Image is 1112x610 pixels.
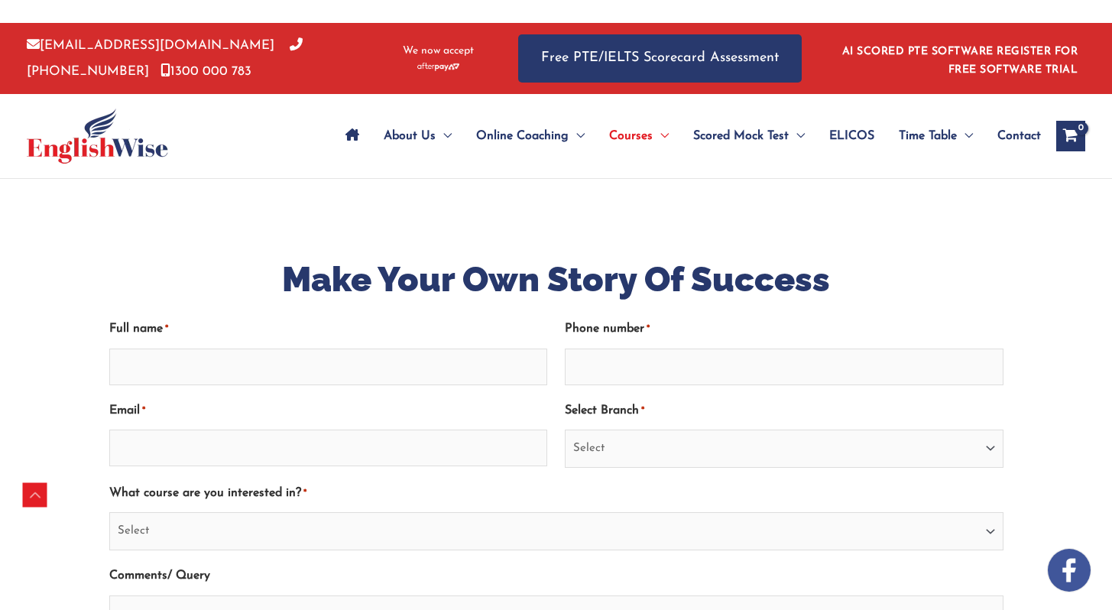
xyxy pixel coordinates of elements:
[27,39,303,77] a: [PHONE_NUMBER]
[569,109,585,163] span: Menu Toggle
[109,255,1003,303] h1: Make Your Own Story Of Success
[1048,549,1091,592] img: white-facebook.png
[464,109,597,163] a: Online CoachingMenu Toggle
[27,39,274,52] a: [EMAIL_ADDRESS][DOMAIN_NAME]
[899,109,957,163] span: Time Table
[436,109,452,163] span: Menu Toggle
[160,65,251,78] a: 1300 000 783
[565,316,650,342] label: Phone number
[333,109,1041,163] nav: Site Navigation: Main Menu
[109,563,210,589] label: Comments/ Query
[417,63,459,71] img: Afterpay-Logo
[27,109,168,164] img: cropped-ew-logo
[997,109,1041,163] span: Contact
[109,481,306,506] label: What course are you interested in?
[653,109,669,163] span: Menu Toggle
[681,109,817,163] a: Scored Mock TestMenu Toggle
[384,109,436,163] span: About Us
[817,109,887,163] a: ELICOS
[842,46,1078,76] a: AI SCORED PTE SOFTWARE REGISTER FOR FREE SOFTWARE TRIAL
[371,109,464,163] a: About UsMenu Toggle
[403,44,474,59] span: We now accept
[476,109,569,163] span: Online Coaching
[597,109,681,163] a: CoursesMenu Toggle
[789,109,805,163] span: Menu Toggle
[829,109,874,163] span: ELICOS
[887,109,985,163] a: Time TableMenu Toggle
[518,34,802,83] a: Free PTE/IELTS Scorecard Assessment
[693,109,789,163] span: Scored Mock Test
[609,109,653,163] span: Courses
[833,34,1085,83] aside: Header Widget 1
[1056,121,1085,151] a: View Shopping Cart, empty
[109,316,168,342] label: Full name
[985,109,1041,163] a: Contact
[109,398,145,423] label: Email
[957,109,973,163] span: Menu Toggle
[565,398,644,423] label: Select Branch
